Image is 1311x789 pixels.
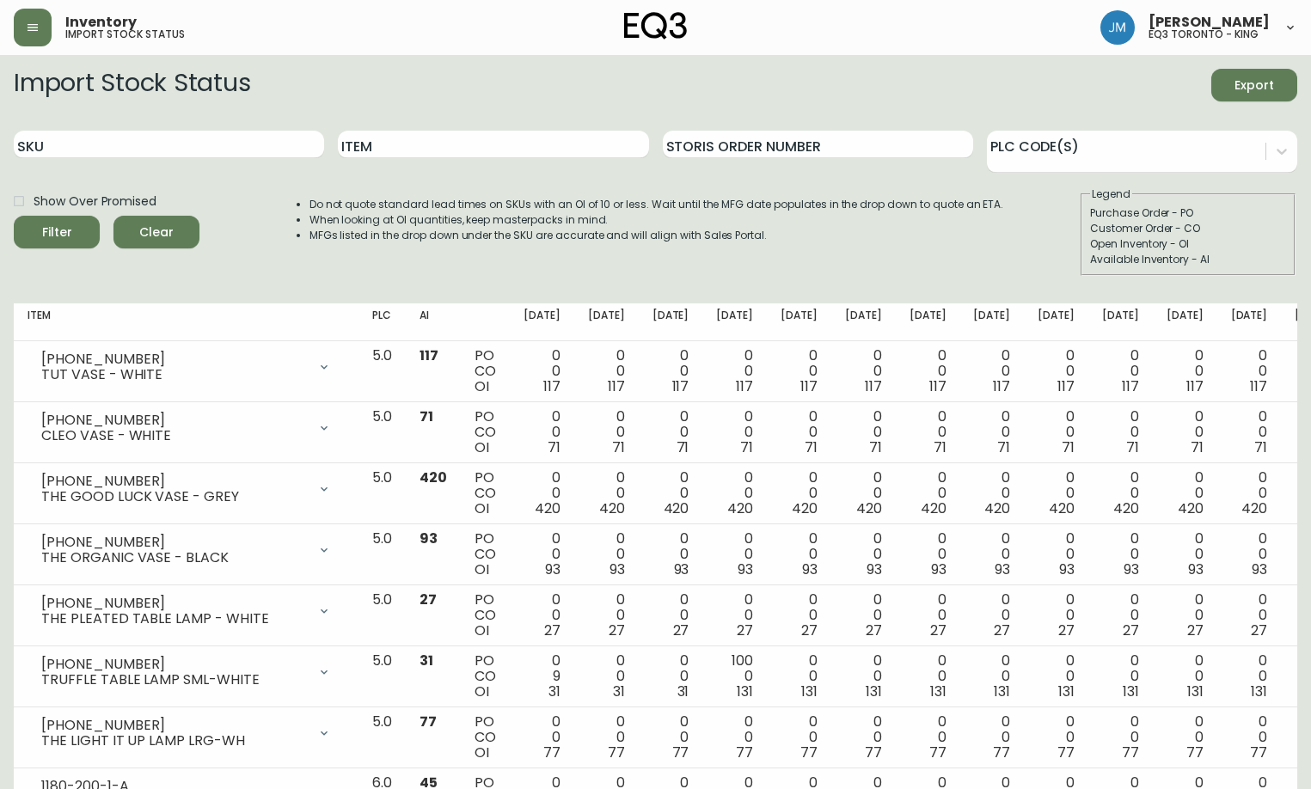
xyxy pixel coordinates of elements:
[845,592,882,639] div: 0 0
[588,348,625,394] div: 0 0
[475,409,496,456] div: PO CO
[652,531,689,578] div: 0 0
[475,470,496,517] div: PO CO
[1102,714,1139,761] div: 0 0
[1123,621,1139,640] span: 27
[1225,75,1283,96] span: Export
[1058,621,1075,640] span: 27
[1241,498,1267,518] span: 420
[781,470,818,517] div: 0 0
[1252,560,1267,579] span: 93
[997,437,1010,457] span: 71
[1254,437,1267,457] span: 71
[1124,560,1139,579] span: 93
[535,498,561,518] span: 420
[781,409,818,456] div: 0 0
[41,367,307,382] div: TUT VASE - WHITE
[672,743,689,762] span: 77
[973,714,1010,761] div: 0 0
[716,714,753,761] div: 0 0
[524,714,561,761] div: 0 0
[736,743,753,762] span: 77
[41,413,307,428] div: [PHONE_NUMBER]
[1102,348,1139,394] div: 0 0
[1113,498,1139,518] span: 420
[1038,348,1075,394] div: 0 0
[588,409,625,456] div: 0 0
[545,560,561,579] span: 93
[736,376,753,396] span: 117
[588,592,625,639] div: 0 0
[28,714,345,752] div: [PHONE_NUMBER]THE LIGHT IT UP LAMP LRG-WH
[588,714,625,761] div: 0 0
[845,653,882,700] div: 0 0
[845,409,882,456] div: 0 0
[652,409,689,456] div: 0 0
[727,498,753,518] span: 420
[1167,653,1204,700] div: 0 0
[805,437,818,457] span: 71
[1057,376,1075,396] span: 117
[28,470,345,508] div: [PHONE_NUMBER]THE GOOD LUCK VASE - GREY
[608,376,625,396] span: 117
[652,714,689,761] div: 0 0
[358,303,406,341] th: PLC
[28,653,345,691] div: [PHONE_NUMBER]TRUFFLE TABLE LAMP SML-WHITE
[1024,303,1088,341] th: [DATE]
[1167,409,1204,456] div: 0 0
[1088,303,1153,341] th: [DATE]
[652,653,689,700] div: 0 0
[993,376,1010,396] span: 117
[1191,437,1204,457] span: 71
[1167,714,1204,761] div: 0 0
[1038,592,1075,639] div: 0 0
[800,376,818,396] span: 117
[1217,303,1282,341] th: [DATE]
[65,29,185,40] h5: import stock status
[41,611,307,627] div: THE PLEATED TABLE LAMP - WHITE
[420,346,438,365] span: 117
[548,682,561,701] span: 31
[1167,348,1204,394] div: 0 0
[475,743,489,762] span: OI
[613,682,625,701] span: 31
[358,402,406,463] td: 5.0
[716,592,753,639] div: 0 0
[524,409,561,456] div: 0 0
[588,470,625,517] div: 0 0
[420,590,437,609] span: 27
[1102,409,1139,456] div: 0 0
[475,437,489,457] span: OI
[973,592,1010,639] div: 0 0
[800,743,818,762] span: 77
[867,560,882,579] span: 93
[930,621,946,640] span: 27
[475,592,496,639] div: PO CO
[1178,498,1204,518] span: 420
[475,714,496,761] div: PO CO
[781,592,818,639] div: 0 0
[1122,743,1139,762] span: 77
[910,653,946,700] div: 0 0
[358,646,406,707] td: 5.0
[1049,498,1075,518] span: 420
[309,197,1004,212] li: Do not quote standard lead times on SKUs with an OI of 10 or less. Wait until the MFG date popula...
[856,498,882,518] span: 420
[931,560,946,579] span: 93
[1167,592,1204,639] div: 0 0
[652,348,689,394] div: 0 0
[1251,682,1267,701] span: 131
[28,531,345,569] div: [PHONE_NUMBER]THE ORGANIC VASE - BLACK
[1059,560,1075,579] span: 93
[767,303,831,341] th: [DATE]
[984,498,1010,518] span: 420
[845,348,882,394] div: 0 0
[1211,69,1297,101] button: Export
[28,592,345,630] div: [PHONE_NUMBER]THE PLEATED TABLE LAMP - WHITE
[910,592,946,639] div: 0 0
[358,585,406,646] td: 5.0
[994,682,1010,701] span: 131
[406,303,461,341] th: AI
[309,228,1004,243] li: MFGs listed in the drop down under the SKU are accurate and will align with Sales Portal.
[1123,682,1139,701] span: 131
